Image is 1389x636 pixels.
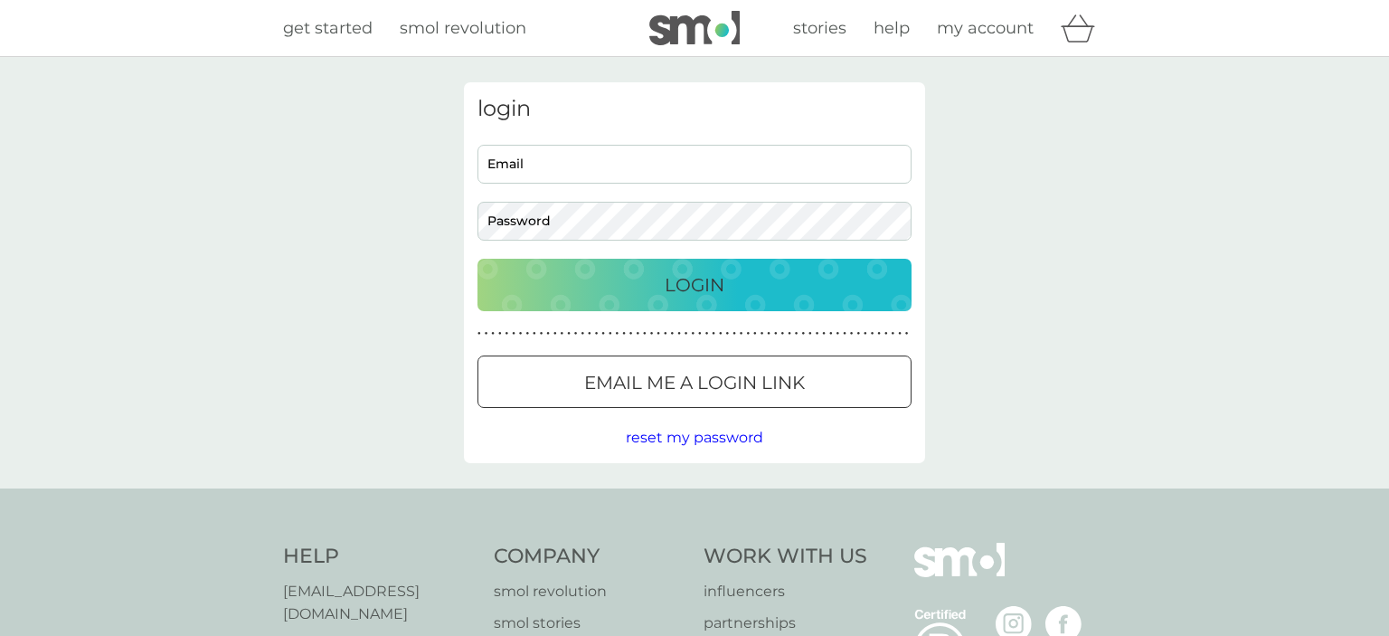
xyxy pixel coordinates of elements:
p: ● [871,329,874,338]
p: ● [622,329,626,338]
p: ● [726,329,730,338]
a: smol revolution [400,15,526,42]
img: smol [649,11,740,45]
p: ● [877,329,881,338]
p: ● [808,329,812,338]
p: ● [616,329,619,338]
p: ● [691,329,694,338]
h4: Company [494,543,686,571]
a: smol revolution [494,580,686,603]
p: ● [561,329,564,338]
p: ● [519,329,523,338]
p: ● [829,329,833,338]
a: partnerships [704,612,867,635]
p: ● [892,329,895,338]
p: ● [636,329,639,338]
p: ● [506,329,509,338]
p: ● [850,329,854,338]
p: ● [767,329,770,338]
p: ● [485,329,488,338]
p: ● [650,329,654,338]
p: ● [643,329,647,338]
p: ● [801,329,805,338]
p: ● [795,329,798,338]
p: ● [477,329,481,338]
span: stories [793,18,846,38]
img: smol [914,543,1005,604]
p: ● [898,329,902,338]
span: get started [283,18,373,38]
a: get started [283,15,373,42]
a: stories [793,15,846,42]
p: Login [665,271,724,299]
p: ● [664,329,667,338]
p: ● [588,329,591,338]
p: ● [761,329,764,338]
span: smol revolution [400,18,526,38]
p: ● [657,329,660,338]
p: ● [822,329,826,338]
p: ● [698,329,702,338]
a: influencers [704,580,867,603]
h4: Work With Us [704,543,867,571]
p: ● [533,329,536,338]
p: ● [843,329,846,338]
p: ● [525,329,529,338]
p: ● [685,329,688,338]
p: ● [512,329,515,338]
button: reset my password [626,426,763,450]
p: ● [498,329,502,338]
p: ● [705,329,709,338]
p: ● [491,329,495,338]
h3: login [477,96,912,122]
p: ● [753,329,757,338]
p: ● [781,329,785,338]
h4: Help [283,543,476,571]
p: ● [601,329,605,338]
span: my account [937,18,1034,38]
div: basket [1061,10,1106,46]
p: ● [677,329,681,338]
p: ● [546,329,550,338]
span: reset my password [626,429,763,446]
a: smol stories [494,612,686,635]
p: ● [864,329,867,338]
p: ● [567,329,571,338]
p: ● [712,329,715,338]
button: Email me a login link [477,356,912,408]
p: ● [740,329,743,338]
p: ● [574,329,578,338]
p: ● [774,329,778,338]
p: ● [732,329,736,338]
span: help [874,18,910,38]
p: ● [540,329,543,338]
p: Email me a login link [584,368,805,397]
p: ● [905,329,909,338]
p: ● [746,329,750,338]
p: ● [836,329,840,338]
button: Login [477,259,912,311]
a: help [874,15,910,42]
p: ● [856,329,860,338]
p: ● [788,329,791,338]
a: my account [937,15,1034,42]
p: ● [884,329,888,338]
p: ● [816,329,819,338]
p: ● [553,329,557,338]
p: ● [719,329,723,338]
p: ● [629,329,633,338]
p: ● [581,329,584,338]
p: ● [609,329,612,338]
p: ● [671,329,675,338]
a: [EMAIL_ADDRESS][DOMAIN_NAME] [283,580,476,626]
p: ● [595,329,599,338]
